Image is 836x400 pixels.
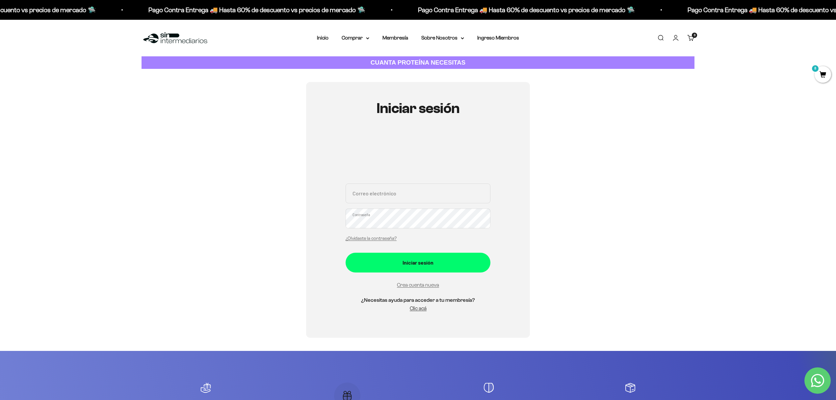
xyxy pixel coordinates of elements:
[346,236,397,241] a: ¿Olvidaste la contraseña?
[359,258,477,267] div: Iniciar sesión
[411,5,628,15] p: Pago Contra Entrega 🚚 Hasta 60% de descuento vs precios de mercado 🛸
[346,296,490,304] h5: ¿Necesitas ayuda para acceder a tu membresía?
[142,5,358,15] p: Pago Contra Entrega 🚚 Hasta 60% de descuento vs precios de mercado 🛸
[317,35,328,41] a: Inicio
[815,71,831,79] a: 8
[477,35,519,41] a: Ingreso Miembros
[142,56,694,69] a: CUANTA PROTEÍNA NECESITAS
[382,35,408,41] a: Membresía
[346,136,490,176] iframe: Social Login Buttons
[811,65,819,72] mark: 8
[342,34,369,42] summary: Comprar
[694,34,695,37] span: 8
[421,34,464,42] summary: Sobre Nosotros
[410,305,427,311] a: Clic acá
[346,253,490,272] button: Iniciar sesión
[397,282,439,288] a: Crea cuenta nueva
[346,100,490,116] h1: Iniciar sesión
[371,59,466,66] strong: CUANTA PROTEÍNA NECESITAS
